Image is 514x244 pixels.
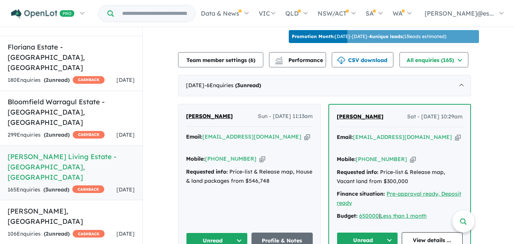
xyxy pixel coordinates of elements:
[380,212,426,219] a: Less than 1 month
[250,57,253,64] span: 6
[44,230,70,237] strong: ( unread)
[337,212,463,221] div: |
[8,185,104,195] div: 165 Enquir ies
[337,168,463,186] div: Price-list & Release map, Vacant land from $300,000
[337,134,353,140] strong: Email:
[276,57,323,64] span: Performance
[304,133,310,141] button: Copy
[186,112,233,121] a: [PERSON_NAME]
[337,212,358,219] strong: Budget:
[259,155,265,163] button: Copy
[116,131,135,138] span: [DATE]
[425,10,494,17] span: [PERSON_NAME]@es...
[292,33,335,39] b: Promotion Month:
[116,230,135,237] span: [DATE]
[8,97,135,128] h5: Bloomfield Warragul Estate - [GEOGRAPHIC_DATA] , [GEOGRAPHIC_DATA]
[116,186,135,193] span: [DATE]
[237,82,240,89] span: 3
[337,57,345,64] img: download icon
[8,42,135,73] h5: Floriana Estate - [GEOGRAPHIC_DATA] , [GEOGRAPHIC_DATA]
[275,57,282,61] img: line-chart.svg
[455,133,461,141] button: Copy
[11,9,75,19] img: Openlot PRO Logo White
[369,33,403,39] b: 4 unique leads
[43,186,69,193] strong: ( unread)
[8,152,135,182] h5: [PERSON_NAME] Living Estate - [GEOGRAPHIC_DATA] , [GEOGRAPHIC_DATA]
[407,112,463,121] span: Sat - [DATE] 10:29am
[178,52,263,67] button: Team member settings (6)
[204,82,261,89] span: - 6 Enquir ies
[353,134,452,140] a: [EMAIL_ADDRESS][DOMAIN_NAME]
[275,59,283,64] img: bar-chart.svg
[46,131,49,138] span: 2
[8,76,105,85] div: 180 Enquir ies
[186,113,233,120] span: [PERSON_NAME]
[116,77,135,83] span: [DATE]
[235,82,261,89] strong: ( unread)
[115,5,194,22] input: Try estate name, suburb, builder or developer
[258,112,313,121] span: Sun - [DATE] 11:13am
[269,52,326,67] button: Performance
[337,169,379,175] strong: Requested info:
[356,156,407,163] a: [PHONE_NUMBER]
[44,77,70,83] strong: ( unread)
[73,230,105,238] span: CASHBACK
[8,230,105,239] div: 106 Enquir ies
[205,155,256,162] a: [PHONE_NUMBER]
[410,155,416,163] button: Copy
[8,206,135,226] h5: [PERSON_NAME] , [GEOGRAPHIC_DATA]
[292,33,446,40] p: [DATE] - [DATE] - ( 13 leads estimated)
[337,190,461,206] a: Pre-approval ready, Deposit ready
[186,168,228,175] strong: Requested info:
[186,167,313,186] div: Price-list & Release map, House & land packages from $546,748
[359,212,379,219] a: 650000
[8,131,105,140] div: 299 Enquir ies
[399,52,468,67] button: All enquiries (165)
[186,155,205,162] strong: Mobile:
[337,156,356,163] strong: Mobile:
[337,190,385,197] strong: Finance situation:
[332,52,393,67] button: CSV download
[45,186,48,193] span: 3
[186,133,202,140] strong: Email:
[73,131,105,139] span: CASHBACK
[178,75,471,96] div: [DATE]
[202,133,301,140] a: [EMAIL_ADDRESS][DOMAIN_NAME]
[46,230,49,237] span: 2
[337,112,384,121] a: [PERSON_NAME]
[72,185,104,193] span: CASHBACK
[46,77,49,83] span: 2
[73,76,105,84] span: CASHBACK
[337,113,384,120] span: [PERSON_NAME]
[44,131,70,138] strong: ( unread)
